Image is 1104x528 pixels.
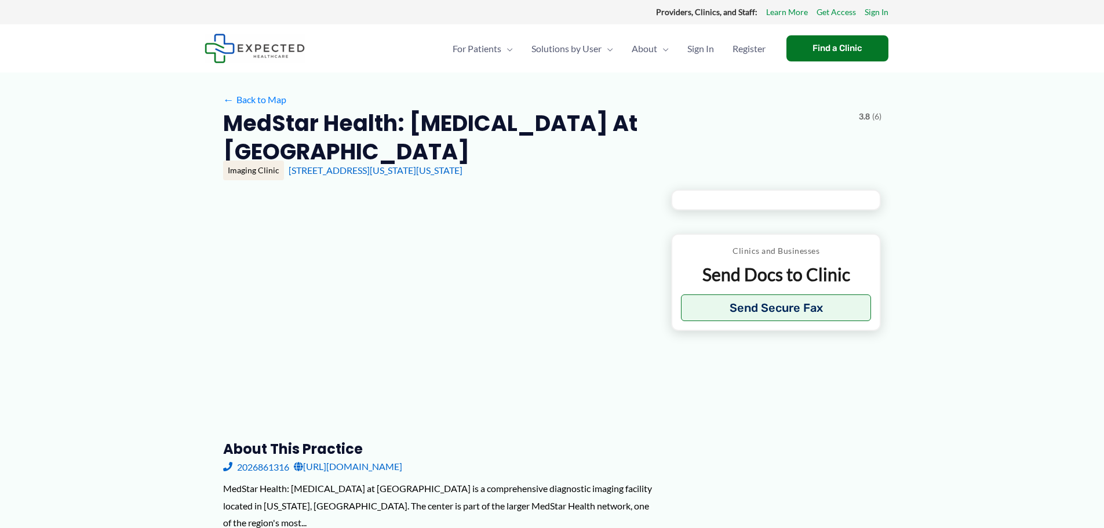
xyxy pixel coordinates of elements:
[865,5,888,20] a: Sign In
[632,28,657,69] span: About
[205,34,305,63] img: Expected Healthcare Logo - side, dark font, small
[786,35,888,61] a: Find a Clinic
[223,161,284,180] div: Imaging Clinic
[223,109,850,166] h2: MedStar Health: [MEDICAL_DATA] at [GEOGRAPHIC_DATA]
[678,28,723,69] a: Sign In
[289,165,462,176] a: [STREET_ADDRESS][US_STATE][US_STATE]
[656,7,757,17] strong: Providers, Clinics, and Staff:
[681,294,872,321] button: Send Secure Fax
[733,28,766,69] span: Register
[872,109,881,124] span: (6)
[223,440,653,458] h3: About this practice
[681,263,872,286] p: Send Docs to Clinic
[681,243,872,258] p: Clinics and Businesses
[859,109,870,124] span: 3.8
[443,28,775,69] nav: Primary Site Navigation
[294,458,402,475] a: [URL][DOMAIN_NAME]
[223,458,289,475] a: 2026861316
[622,28,678,69] a: AboutMenu Toggle
[766,5,808,20] a: Learn More
[602,28,613,69] span: Menu Toggle
[223,91,286,108] a: ←Back to Map
[501,28,513,69] span: Menu Toggle
[723,28,775,69] a: Register
[522,28,622,69] a: Solutions by UserMenu Toggle
[817,5,856,20] a: Get Access
[453,28,501,69] span: For Patients
[657,28,669,69] span: Menu Toggle
[223,94,234,105] span: ←
[687,28,714,69] span: Sign In
[443,28,522,69] a: For PatientsMenu Toggle
[531,28,602,69] span: Solutions by User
